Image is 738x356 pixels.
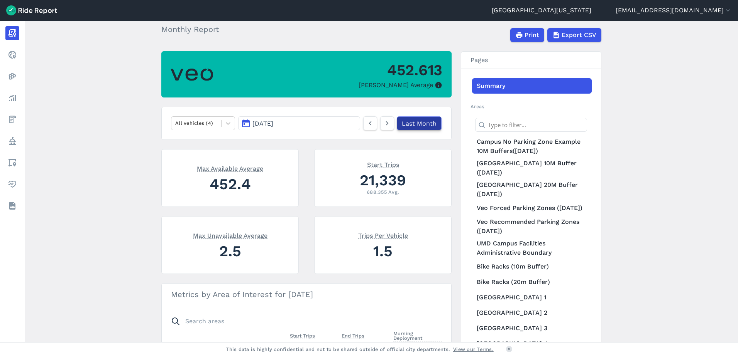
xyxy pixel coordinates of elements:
[5,48,19,62] a: Realtime
[324,170,442,191] div: 21,339
[5,113,19,126] a: Fees
[290,331,315,339] span: Start Trips
[5,91,19,105] a: Analyze
[6,5,57,15] img: Ride Report
[359,81,442,90] div: [PERSON_NAME] Average
[5,199,19,213] a: Datasets
[472,179,592,200] a: [GEOGRAPHIC_DATA] 20M Buffer ([DATE])
[616,6,732,15] button: [EMAIL_ADDRESS][DOMAIN_NAME]
[171,173,289,195] div: 452.4
[472,305,592,321] a: [GEOGRAPHIC_DATA] 2
[5,26,19,40] a: Report
[393,329,442,341] span: Morning Deployment
[525,30,539,40] span: Print
[472,157,592,179] a: [GEOGRAPHIC_DATA] 10M Buffer ([DATE])
[461,52,601,69] h3: Pages
[472,321,592,336] a: [GEOGRAPHIC_DATA] 3
[562,30,596,40] span: Export CSV
[387,59,442,81] div: 452.613
[472,78,592,94] a: Summary
[5,134,19,148] a: Policy
[197,164,263,172] span: Max Available Average
[472,237,592,259] a: UMD Campus Facilities Administrative Boundary
[162,284,451,305] h3: Metrics by Area of Interest for [DATE]
[342,331,364,341] button: End Trips
[5,69,19,83] a: Heatmaps
[472,200,592,216] a: Veo Forced Parking Zones ([DATE])
[472,259,592,274] a: Bike Racks (10m Buffer)
[492,6,591,15] a: [GEOGRAPHIC_DATA][US_STATE]
[171,64,213,85] img: Veo
[475,118,587,132] input: Type to filter...
[472,216,592,237] a: Veo Recommended Parking Zones ([DATE])
[5,156,19,170] a: Areas
[471,103,592,110] h2: Areas
[472,274,592,290] a: Bike Racks (20m Buffer)
[342,331,364,339] span: End Trips
[324,240,442,262] div: 1.5
[161,24,219,35] h2: Monthly Report
[472,290,592,305] a: [GEOGRAPHIC_DATA] 1
[472,136,592,157] a: Campus No Parking Zone Example 10M Buffers([DATE])
[193,231,267,239] span: Max Unavailable Average
[238,116,360,130] button: [DATE]
[171,240,289,262] div: 2.5
[252,120,273,127] span: [DATE]
[397,116,442,130] a: Last Month
[510,28,544,42] button: Print
[358,231,408,239] span: Trips Per Vehicle
[367,160,399,168] span: Start Trips
[472,336,592,351] a: [GEOGRAPHIC_DATA] 4
[393,329,442,343] button: Morning Deployment
[547,28,601,42] button: Export CSV
[5,177,19,191] a: Health
[290,331,315,341] button: Start Trips
[166,314,437,328] input: Search areas
[453,346,494,353] a: View our Terms.
[324,188,442,196] div: 688.355 Avg.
